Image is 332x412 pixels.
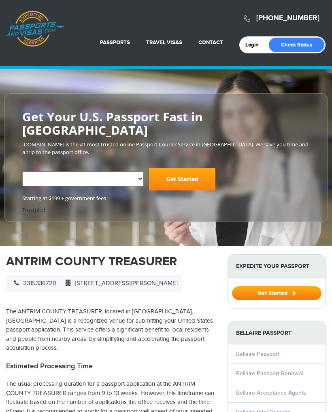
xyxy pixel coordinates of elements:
button: Get Started [232,286,321,300]
a: Travel Visas [146,39,182,46]
span: Starting at $199 + government fees [22,194,310,202]
a: Trustpilot [22,206,46,213]
span: 2315336720 [10,280,56,287]
a: Passports [100,39,130,46]
p: The ANTRIM COUNTY TREASURER, located in [GEOGRAPHIC_DATA], [GEOGRAPHIC_DATA] is a recognized venu... [6,307,215,353]
span: [STREET_ADDRESS][PERSON_NAME] [62,280,178,287]
a: [PHONE_NUMBER] [256,14,319,23]
a: Bellaire Acceptance Agents [236,389,306,396]
div: | [6,275,182,292]
h2: Estimated Processing Time [6,362,215,371]
a: Passports & [DOMAIN_NAME] [6,11,64,47]
a: Contact [198,39,223,46]
h1: ANTRIM COUNTY TREASURER [6,254,215,269]
a: Check Status [269,38,324,52]
h2: Get Your U.S. Passport Fast in [GEOGRAPHIC_DATA] [22,110,310,137]
a: Login [245,42,264,48]
a: Bellaire Passport Renewal [236,370,303,377]
a: Get Started [232,289,321,296]
strong: Expedite Your Passport [228,255,326,278]
a: Get Started [149,168,215,190]
strong: Bellaire Passport [228,321,326,344]
a: Bellaire Passport [236,351,279,357]
p: [DOMAIN_NAME] is the #1 most trusted online Passport Courier Service in [GEOGRAPHIC_DATA]. We sav... [22,141,310,156]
